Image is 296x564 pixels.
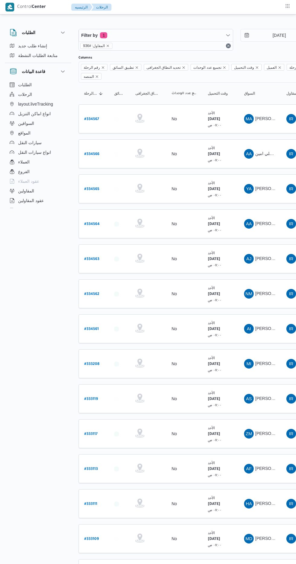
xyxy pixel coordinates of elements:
b: [DATE] [208,292,220,296]
span: [PERSON_NAME] [255,326,290,331]
span: تطبيق السائق [114,91,124,96]
small: الأحد [208,426,215,430]
span: [PERSON_NAME] [255,291,290,296]
b: # 334565 [84,187,99,192]
small: ٠٧:٠٠ ص [208,158,222,162]
span: IR [289,114,293,124]
h3: الطلبات [22,29,35,36]
a: #334566 [84,150,99,158]
a: #333111 [84,500,97,508]
div: Ali Amain Muhammad Yhaii [244,149,254,159]
span: MA [246,114,252,124]
span: عقود العملاء [18,178,39,185]
small: ٠٧:٠٠ ص [208,403,222,407]
b: # 334566 [84,152,99,157]
span: Filter by [81,32,98,39]
span: العملاء [18,158,30,166]
span: متابعة الطلبات النشطة [18,52,58,59]
b: Center [32,5,46,10]
small: ٠٧:٠٠ ص [208,298,222,302]
span: AJ [246,254,252,264]
div: قاعدة البيانات [5,80,71,211]
div: الطلبات [5,41,71,63]
b: # 334567 [84,117,99,122]
small: الأحد [208,496,215,500]
span: YA [246,184,252,194]
img: X8yXhbKr1z7QwAAAABJRU5ErkJggg== [5,3,14,11]
button: اجهزة التليفون [7,205,69,215]
button: السواق [242,89,278,98]
span: المنصه [81,73,101,80]
span: AS [246,394,252,404]
div: Abadalrahamun Ibrahem Jad Ibrahem [244,324,254,334]
button: تطبيق السائق [112,89,127,98]
label: Columns [79,55,92,60]
b: [DATE] [208,327,220,331]
small: ٠٧:٠٠ ص [208,263,222,267]
span: تطبيق السائق [113,64,134,71]
span: تحديد النطاق الجغرافى [135,91,161,96]
div: No [172,466,177,471]
div: Nasar Muhammad Alhada Alshafaa [244,289,254,299]
small: ٠٧:٠٠ ص [208,333,222,337]
span: إنشاء طلب جديد [18,42,47,49]
span: اجهزة التليفون [18,207,43,214]
b: # 334562 [84,292,99,296]
span: المواقع [18,129,31,137]
span: MI [246,359,251,369]
button: Remove رقم الرحلة from selection in this group [101,66,105,69]
button: Remove تحديد النطاق الجغرافى from selection in this group [182,66,185,69]
svg: Sorted in descending order [98,91,103,96]
div: Ibrahem Rmdhan Ibrahem Athman AbobIsha [286,289,296,299]
button: وقت التحميل [205,89,236,98]
span: سيارات النقل [18,139,42,146]
div: Ibrahem Rmdhan Ibrahem Athman AbobIsha [286,114,296,124]
div: Mustfi Ahmad Said Mustfi [244,114,254,124]
span: AI [247,324,251,334]
a: #334563 [84,255,99,263]
span: وقت التحميل [208,91,228,96]
span: تحديد النطاق الجغرافى [144,64,188,71]
a: #334565 [84,185,99,193]
button: الرحلات [7,90,69,99]
button: Remove تجميع عدد الوحدات from selection in this group [223,66,226,69]
div: No [172,326,177,331]
span: [PERSON_NAME] [255,116,290,121]
b: [DATE] [208,222,220,227]
button: المقاولين [7,186,69,196]
b: # 333113 [84,467,98,471]
small: الأحد [208,251,215,255]
button: السواقين [7,119,69,128]
div: No [172,431,177,436]
div: Ahmad Jmal Muhammad Mahmood Aljiazaoi [244,254,254,264]
small: ٠٧:٠٠ ص [208,193,222,197]
div: Ibrahem Rmdhan Ibrahem Athman AbobIsha [286,429,296,439]
div: Mahmood Daroish Yousf Daroish [244,534,254,543]
small: الأحد [208,356,215,360]
button: Remove المنصه from selection in this group [95,75,99,78]
small: ٠٧:٠٠ ص [208,228,222,232]
div: No [172,221,177,227]
span: السواق [244,91,255,96]
span: HA [246,499,252,509]
span: IR [289,219,293,229]
span: تجميع عدد الوحدات [172,91,197,96]
span: 1 active filters [100,32,107,38]
b: [DATE] [208,117,220,122]
button: Remove وقت التحميل from selection in this group [255,66,259,69]
button: الفروع [7,167,69,176]
b: [DATE] [208,187,220,192]
div: Ahmad Said HIshm Ahmad [244,394,254,404]
span: العميل [264,64,284,71]
button: العملاء [7,157,69,167]
b: [DATE] [208,362,220,366]
div: Zaiad Muhammad Awad Muhammad [244,429,254,439]
small: الأحد [208,391,215,395]
button: سيارات النقل [7,138,69,147]
div: No [172,116,177,122]
button: remove selected entity [106,44,110,48]
b: [DATE] [208,257,220,261]
button: انواع سيارات النقل [7,147,69,157]
div: Ibrahem Rmdhan Ibrahem Athman AbobIsha [286,184,296,194]
span: IR [289,429,293,439]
